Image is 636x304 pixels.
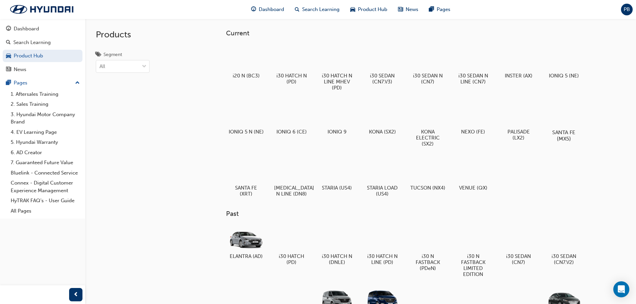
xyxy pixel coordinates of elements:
h5: [MEDICAL_DATA] N LINE (DN8) [274,185,309,197]
h5: VENUE (QX) [456,185,491,191]
h5: i30 N FASTBACK (PDeN) [410,253,445,271]
a: i30 HATCH N LINE (PD) [362,223,402,268]
a: All Pages [8,206,82,216]
a: Bluelink - Connected Service [8,168,82,178]
h5: NEXO (FE) [456,129,491,135]
h5: i30 N FASTBACK LIMITED EDITION [456,253,491,277]
a: pages-iconPages [424,3,456,16]
a: KONA (SX2) [362,98,402,137]
span: search-icon [295,5,299,14]
div: Segment [103,51,122,58]
span: Pages [437,6,450,13]
a: IONIQ 5 (NE) [544,42,584,81]
h5: PALISADE (LX2) [501,129,536,141]
a: STARIA LOAD (US4) [362,155,402,199]
a: car-iconProduct Hub [345,3,393,16]
a: 4. EV Learning Page [8,127,82,137]
a: i30 HATCH N (DNLE) [317,223,357,268]
a: INSTER (AX) [498,42,539,81]
span: News [406,6,418,13]
a: i30 HATCH N LINE MHEV (PD) [317,42,357,93]
a: i30 SEDAN (CN7.V2) [544,223,584,268]
button: DashboardSearch LearningProduct HubNews [3,21,82,77]
h5: INSTER (AX) [501,73,536,79]
span: Dashboard [259,6,284,13]
h5: i30 SEDAN (CN7) [501,253,536,265]
h2: Products [96,29,150,40]
a: search-iconSearch Learning [289,3,345,16]
h5: i30 SEDAN N LINE (CN7) [456,73,491,85]
h5: SANTA FE (MX5) [545,129,582,142]
h5: IONIQ 5 (NE) [547,73,582,79]
h5: i30 SEDAN (CN7.V3) [365,73,400,85]
a: HyTRAK FAQ's - User Guide [8,196,82,206]
a: Connex - Digital Customer Experience Management [8,178,82,196]
span: guage-icon [6,26,11,32]
span: pages-icon [429,5,434,14]
span: down-icon [142,62,147,71]
span: pages-icon [6,80,11,86]
span: car-icon [350,5,355,14]
a: KONA ELECTRIC (SX2) [408,98,448,149]
a: i30 HATCH N (PD) [271,42,311,87]
button: Pages [3,77,82,89]
h5: i30 HATCH N (DNLE) [320,253,355,265]
a: i20 N (BC3) [226,42,266,81]
h5: i30 HATCH N (PD) [274,73,309,85]
img: Trak [3,2,80,16]
h5: STARIA (US4) [320,185,355,191]
a: i30 SEDAN N LINE (CN7) [453,42,493,87]
a: i30 N FASTBACK LIMITED EDITION [453,223,493,280]
a: IONIQ 6 (CE) [271,98,311,137]
a: STARIA (US4) [317,155,357,193]
span: prev-icon [73,291,78,299]
a: PALISADE (LX2) [498,98,539,143]
a: TUCSON (NX4) [408,155,448,193]
div: Search Learning [13,39,51,46]
span: Product Hub [358,6,387,13]
a: VENUE (QX) [453,155,493,193]
a: guage-iconDashboard [246,3,289,16]
h5: SANTA FE (XRT) [229,185,264,197]
span: car-icon [6,53,11,59]
h3: Current [226,29,605,37]
h5: i20 N (BC3) [229,73,264,79]
span: search-icon [6,40,11,46]
a: 6. AD Creator [8,147,82,158]
h5: STARIA LOAD (US4) [365,185,400,197]
a: IONIQ 9 [317,98,357,137]
h5: i30 HATCH N LINE MHEV (PD) [320,73,355,91]
a: 2. Sales Training [8,99,82,109]
h5: IONIQ 5 N (NE) [229,129,264,135]
h5: ELANTRA (AD) [229,253,264,259]
span: up-icon [75,79,80,87]
a: [MEDICAL_DATA] N LINE (DN8) [271,155,311,199]
a: SANTA FE (XRT) [226,155,266,199]
a: Search Learning [3,36,82,49]
span: guage-icon [251,5,256,14]
div: Dashboard [14,25,39,33]
a: News [3,63,82,76]
a: i30 N FASTBACK (PDeN) [408,223,448,274]
a: Product Hub [3,50,82,62]
a: i30 SEDAN N (CN7) [408,42,448,87]
h5: i30 HATCH (PD) [274,253,309,265]
div: Open Intercom Messenger [613,281,629,297]
span: Search Learning [302,6,340,13]
a: i30 SEDAN (CN7) [498,223,539,268]
a: 5. Hyundai Warranty [8,137,82,147]
h5: KONA ELECTRIC (SX2) [410,129,445,147]
a: IONIQ 5 N (NE) [226,98,266,137]
a: i30 HATCH (PD) [271,223,311,268]
h5: i30 SEDAN (CN7.V2) [547,253,582,265]
h5: i30 HATCH N LINE (PD) [365,253,400,265]
h5: TUCSON (NX4) [410,185,445,191]
a: NEXO (FE) [453,98,493,137]
span: tags-icon [96,52,101,58]
button: PB [621,4,633,15]
h5: IONIQ 9 [320,129,355,135]
a: i30 SEDAN (CN7.V3) [362,42,402,87]
h5: i30 SEDAN N (CN7) [410,73,445,85]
